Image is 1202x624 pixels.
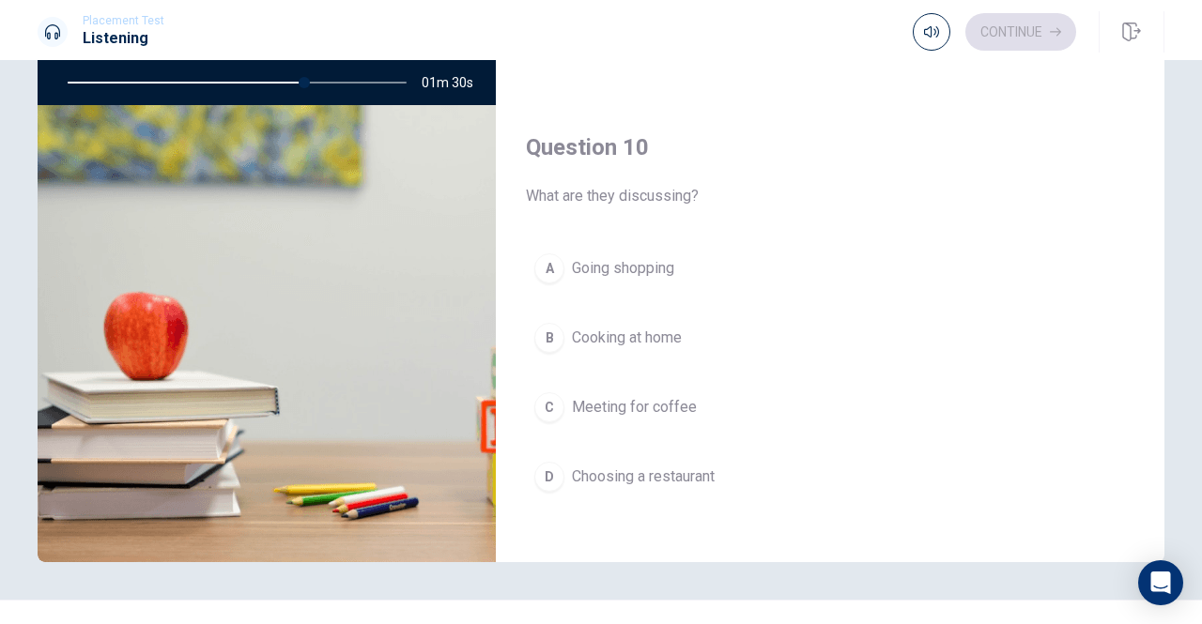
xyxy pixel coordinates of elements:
span: Meeting for coffee [572,396,697,419]
span: 01m 30s [422,60,488,105]
div: Open Intercom Messenger [1138,560,1183,605]
div: C [534,392,564,422]
span: Placement Test [83,14,164,27]
h4: Question 10 [526,132,1134,162]
button: CMeeting for coffee [526,384,1134,431]
h1: Listening [83,27,164,50]
button: DChoosing a restaurant [526,453,1134,500]
div: B [534,323,564,353]
div: A [534,253,564,283]
div: D [534,462,564,492]
span: Cooking at home [572,327,682,349]
span: Going shopping [572,257,674,280]
img: Choosing a Restaurant [38,105,496,562]
span: Choosing a restaurant [572,465,715,488]
span: What are they discussing? [526,185,1134,207]
button: BCooking at home [526,314,1134,361]
button: AGoing shopping [526,245,1134,292]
